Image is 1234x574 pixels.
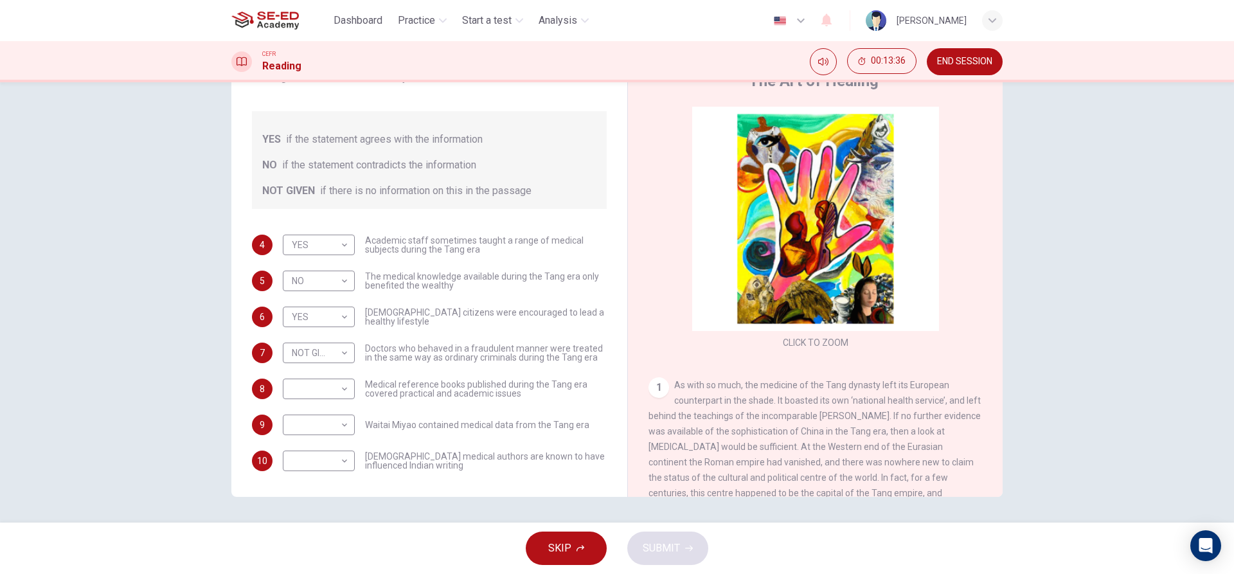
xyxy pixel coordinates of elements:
[533,9,594,32] button: Analysis
[457,9,528,32] button: Start a test
[772,16,788,26] img: en
[328,9,388,32] button: Dashboard
[283,227,350,264] div: YES
[365,380,607,398] span: Medical reference books published during the Tang era covered practical and academic issues
[365,420,589,429] span: Waitai Miyao contained medical data from the Tang era
[283,263,350,300] div: NO
[286,132,483,147] span: if the statement agrees with the information
[871,56,906,66] span: 00:13:36
[262,183,315,199] span: NOT GIVEN
[398,13,435,28] span: Practice
[260,276,265,285] span: 5
[262,58,301,74] h1: Reading
[260,240,265,249] span: 4
[526,532,607,565] button: SKIP
[262,157,277,173] span: NO
[648,377,669,398] div: 1
[260,420,265,429] span: 9
[365,308,607,326] span: [DEMOGRAPHIC_DATA] citizens were encouraged to lead a healthy lifestyle
[260,312,265,321] span: 6
[927,48,1003,75] button: END SESSION
[810,48,837,75] div: Mute
[257,456,267,465] span: 10
[548,539,571,557] span: SKIP
[866,10,886,31] img: Profile picture
[282,157,476,173] span: if the statement contradicts the information
[365,236,607,254] span: Academic staff sometimes taught a range of medical subjects during the Tang era
[365,272,607,290] span: The medical knowledge available during the Tang era only benefited the wealthy
[283,335,350,372] div: NOT GIVEN
[393,9,452,32] button: Practice
[283,299,350,336] div: YES
[937,57,992,67] span: END SESSION
[365,344,607,362] span: Doctors who behaved in a fraudulent manner were treated in the same way as ordinary criminals dur...
[231,8,299,33] img: SE-ED Academy logo
[262,132,281,147] span: YES
[462,13,512,28] span: Start a test
[897,13,967,28] div: [PERSON_NAME]
[365,452,607,470] span: [DEMOGRAPHIC_DATA] medical authors are known to have influenced Indian writing
[539,13,577,28] span: Analysis
[231,8,328,33] a: SE-ED Academy logo
[260,348,265,357] span: 7
[320,183,532,199] span: if there is no information on this in the passage
[847,48,917,74] button: 00:13:36
[648,380,981,544] span: As with so much, the medicine of the Tang dynasty left its European counterpart in the shade. It ...
[1190,530,1221,561] div: Open Intercom Messenger
[262,49,276,58] span: CEFR
[847,48,917,75] div: Hide
[334,13,382,28] span: Dashboard
[260,384,265,393] span: 8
